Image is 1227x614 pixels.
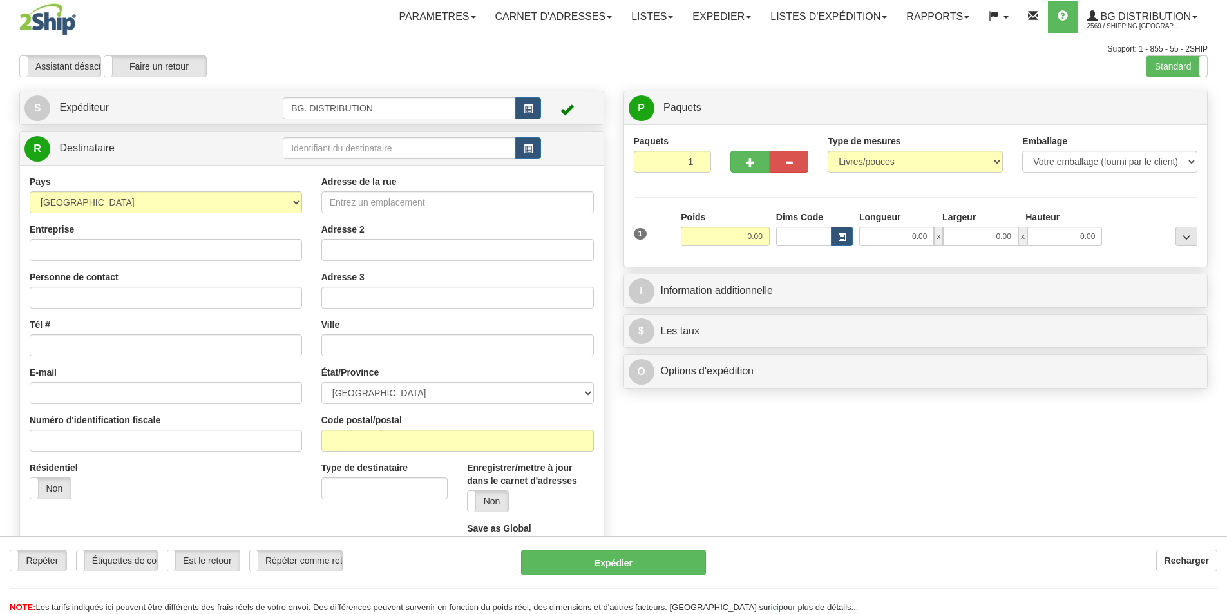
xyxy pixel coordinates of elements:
img: logo2569.jpg [19,3,76,35]
iframe: chat widget [1197,241,1226,372]
span: Destinataire [59,142,114,153]
a: P Paquets [629,95,1203,121]
span: R [24,136,50,162]
span: I [629,278,654,304]
a: Carnet d'adresses [486,1,622,33]
a: ici [771,602,779,612]
span: $ [629,318,654,344]
button: Expédier [521,550,706,575]
label: Code postal/postal [321,414,402,427]
label: Standard [1146,56,1207,77]
input: Identifiant du destinataire [283,137,516,159]
label: Type de destinataire [321,461,408,474]
a: Expedier [683,1,761,33]
label: Enregistrer/mettre à jour dans le carnet d'adresses [467,461,593,487]
span: 2569 / Shipping [GEOGRAPHIC_DATA] [1087,20,1184,33]
label: Pays [30,175,51,188]
input: Entrez un emplacement [321,191,594,213]
span: 1 [634,228,647,240]
span: NOTE: [10,602,35,612]
a: LISTES D'EXPÉDITION [761,1,897,33]
a: $Les taux [629,318,1203,345]
label: État/Province [321,366,379,379]
span: x [1018,227,1027,246]
label: Entreprise [30,223,74,236]
label: Répéter [10,550,66,571]
a: OOptions d'expédition [629,358,1203,385]
label: Save as Global [467,522,531,535]
a: R Destinataire [24,135,254,162]
label: Dims Code [776,211,823,224]
div: ... [1175,227,1197,246]
span: x [934,227,943,246]
button: Recharger [1156,550,1217,571]
span: Expéditeur [59,102,109,113]
a: IInformation additionnelle [629,278,1203,304]
label: Est le retour [167,550,240,571]
label: Non [30,478,71,499]
label: Résidentiel [30,461,78,474]
label: Ville [321,318,340,331]
span: S [24,95,50,121]
label: E-mail [30,366,57,379]
label: Adresse 3 [321,271,365,283]
label: Personne de contact [30,271,119,283]
label: Assistant désactivé [20,56,100,77]
label: Hauteur [1025,211,1060,224]
label: Numéro d'identification fiscale [30,414,160,427]
a: Rapports [897,1,979,33]
span: BG Distribution [1098,11,1191,22]
label: Emballage [1022,135,1067,148]
label: Non [468,491,508,512]
label: Adresse 2 [321,223,365,236]
a: S Expéditeur [24,95,283,121]
label: Tél # [30,318,50,331]
input: Identifiant de l'expéditeur [283,97,516,119]
label: Poids [681,211,705,224]
label: Type de mesures [828,135,900,148]
div: Support: 1 - 855 - 55 - 2SHIP [19,44,1208,55]
label: Paquets [634,135,669,148]
a: Parametres [389,1,485,33]
span: Paquets [663,102,701,113]
span: O [629,359,654,385]
label: Étiquettes de courrier électronique [77,550,157,571]
label: Répéter comme retour [250,550,342,571]
span: P [629,95,654,121]
label: Faire un retour [104,56,206,77]
a: Listes [622,1,683,33]
a: BG Distribution 2569 / Shipping [GEOGRAPHIC_DATA] [1078,1,1207,33]
label: Longueur [859,211,901,224]
label: Adresse de la rue [321,175,397,188]
label: Largeur [942,211,976,224]
b: Recharger [1165,555,1209,566]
